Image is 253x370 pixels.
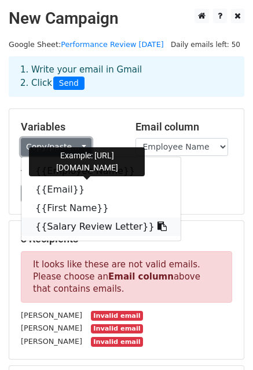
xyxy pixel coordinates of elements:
[135,121,233,133] h5: Email column
[9,40,164,49] small: Google Sheet:
[91,324,143,334] small: Invalid email
[91,337,143,347] small: Invalid email
[167,40,244,49] a: Daily emails left: 50
[61,40,164,49] a: Performance Review [DATE]
[21,311,82,320] small: [PERSON_NAME]
[21,138,91,156] a: Copy/paste...
[9,9,244,28] h2: New Campaign
[29,147,145,176] div: Example: [URL][DOMAIN_NAME]
[195,314,253,370] iframe: Chat Widget
[91,311,143,321] small: Invalid email
[21,251,232,303] p: It looks like these are not valid emails. Please choose an above that contains emails.
[167,38,244,51] span: Daily emails left: 50
[21,217,181,236] a: {{Salary Review Letter}}
[12,63,241,90] div: 1. Write your email in Gmail 2. Click
[53,77,85,90] span: Send
[108,271,174,282] strong: Email column
[21,324,82,332] small: [PERSON_NAME]
[21,337,82,346] small: [PERSON_NAME]
[21,180,181,199] a: {{Email}}
[21,162,181,180] a: {{Employee Name}}
[21,199,181,217] a: {{First Name}}
[21,121,118,133] h5: Variables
